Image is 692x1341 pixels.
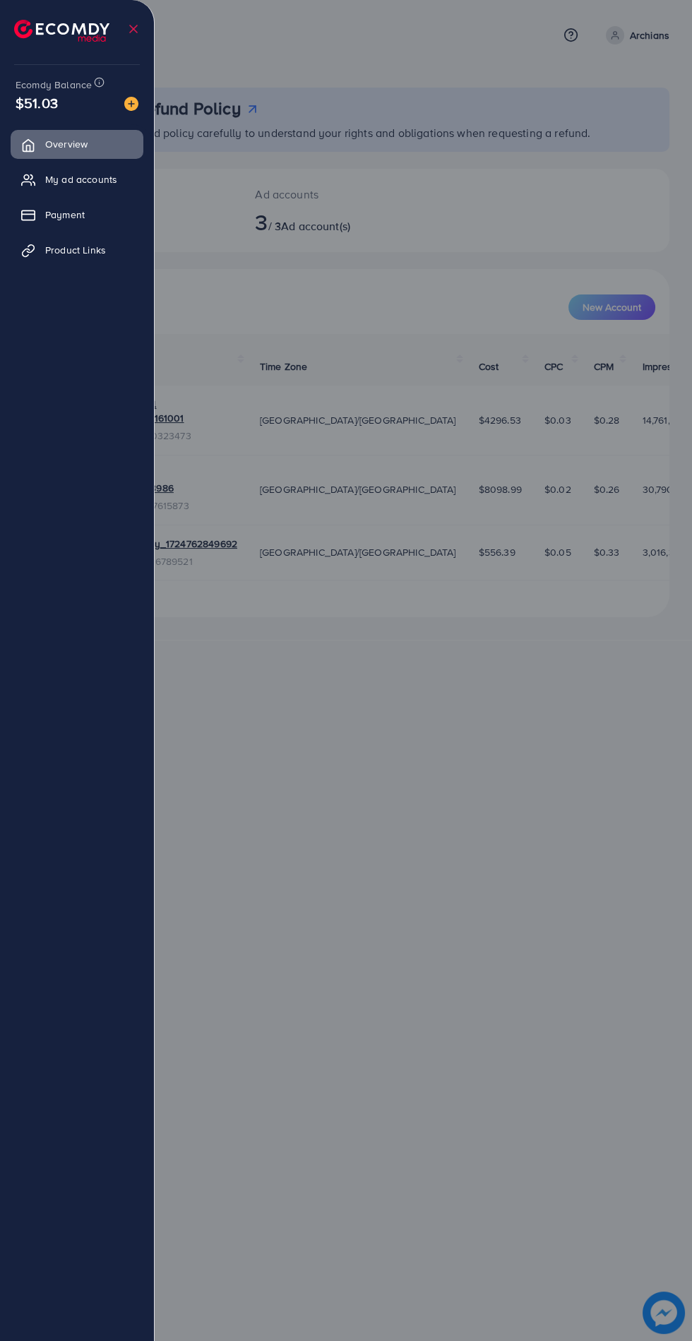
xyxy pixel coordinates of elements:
span: Overview [45,137,88,151]
span: Payment [45,208,85,222]
a: Product Links [11,236,143,264]
span: My ad accounts [45,172,117,186]
img: image [124,97,138,111]
span: $51.03 [16,93,58,113]
img: logo [14,20,109,42]
a: Overview [11,130,143,158]
a: Payment [11,201,143,229]
span: Ecomdy Balance [16,78,92,92]
span: Product Links [45,243,106,257]
a: My ad accounts [11,165,143,193]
